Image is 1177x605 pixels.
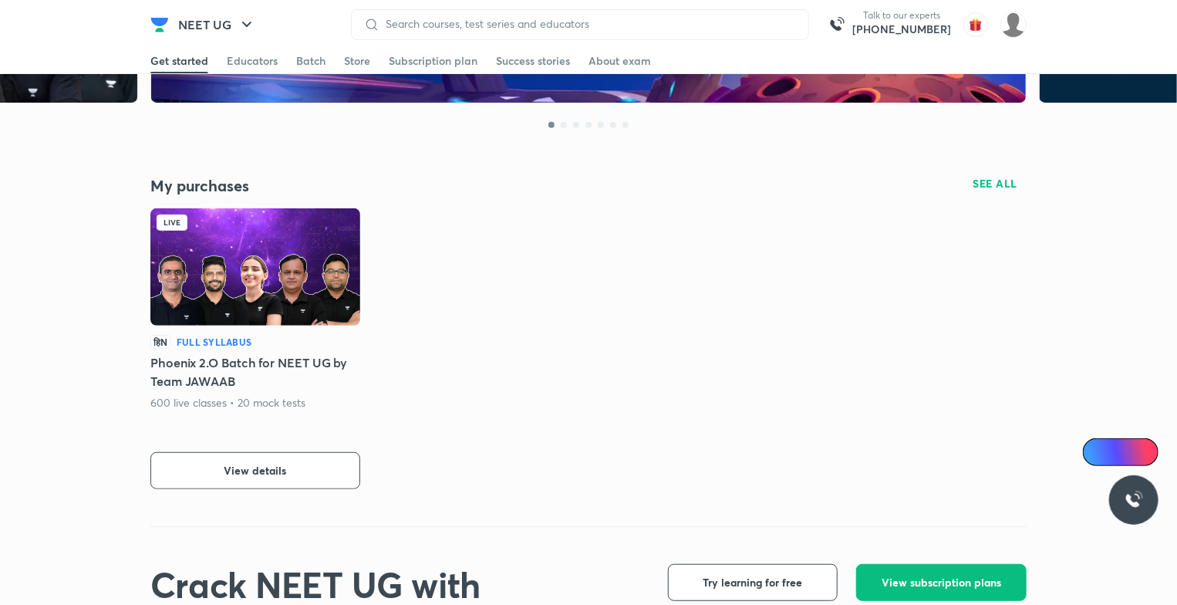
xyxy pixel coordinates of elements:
div: Live [157,215,187,231]
img: ttu [1125,491,1143,509]
a: Ai Doubts [1083,438,1158,466]
div: Store [344,53,370,69]
div: Subscription plan [389,53,477,69]
a: Get started [150,49,208,73]
a: Success stories [496,49,570,73]
button: View details [150,452,360,489]
a: [PHONE_NUMBER] [852,22,951,37]
span: SEE ALL [973,178,1018,189]
img: call-us [821,9,852,40]
div: Get started [150,53,208,69]
button: View subscription plans [856,564,1027,601]
p: 600 live classes • 20 mock tests [150,395,306,411]
img: Batch Thumbnail [150,208,360,326]
h6: Full Syllabus [177,335,251,349]
div: About exam [588,53,651,69]
button: NEET UG [169,9,265,40]
img: Icon [1092,446,1104,458]
div: Batch [296,53,325,69]
a: Batch [296,49,325,73]
img: shruti gupta [1000,12,1027,38]
button: SEE ALL [964,171,1027,196]
h5: Phoenix 2.O Batch for NEET UG by Team JAWAAB [150,353,360,390]
a: About exam [588,49,651,73]
img: Company Logo [150,15,169,34]
div: Educators [227,53,278,69]
span: Ai Doubts [1108,446,1149,458]
p: हिN [150,335,170,349]
h4: My purchases [150,176,588,196]
div: Success stories [496,53,570,69]
input: Search courses, test series and educators [379,18,796,30]
span: View subscription plans [882,575,1001,590]
span: View details [224,463,287,478]
span: Try learning for free [703,575,803,590]
a: Subscription plan [389,49,477,73]
a: Store [344,49,370,73]
img: avatar [963,12,988,37]
p: Talk to our experts [852,9,951,22]
button: Try learning for free [668,564,838,601]
a: Educators [227,49,278,73]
